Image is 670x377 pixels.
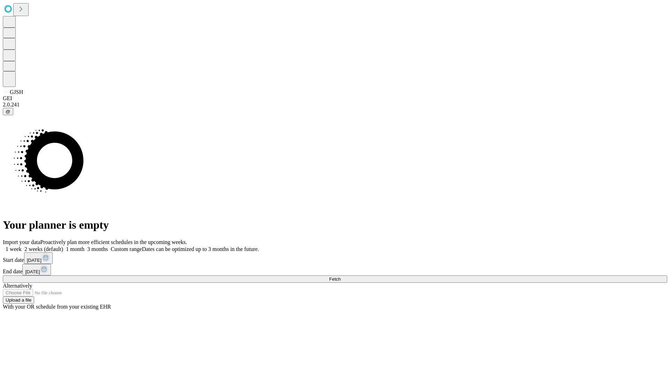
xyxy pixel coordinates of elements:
span: GJSH [10,89,23,95]
span: 3 months [87,246,108,252]
button: Upload a file [3,296,34,304]
h1: Your planner is empty [3,219,667,231]
span: @ [6,109,10,114]
div: Start date [3,252,667,264]
span: Alternatively [3,283,32,289]
div: GEI [3,95,667,102]
button: [DATE] [22,264,51,275]
span: 1 month [66,246,84,252]
span: 2 weeks (default) [24,246,63,252]
div: End date [3,264,667,275]
span: Import your data [3,239,40,245]
button: @ [3,108,13,115]
span: [DATE] [25,269,40,274]
span: Custom range [111,246,142,252]
button: [DATE] [24,252,53,264]
button: Fetch [3,275,667,283]
span: 1 week [6,246,22,252]
span: [DATE] [27,258,42,263]
span: With your OR schedule from your existing EHR [3,304,111,310]
span: Fetch [329,276,341,282]
span: Dates can be optimized up to 3 months in the future. [142,246,259,252]
div: 2.0.241 [3,102,667,108]
span: Proactively plan more efficient schedules in the upcoming weeks. [40,239,187,245]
